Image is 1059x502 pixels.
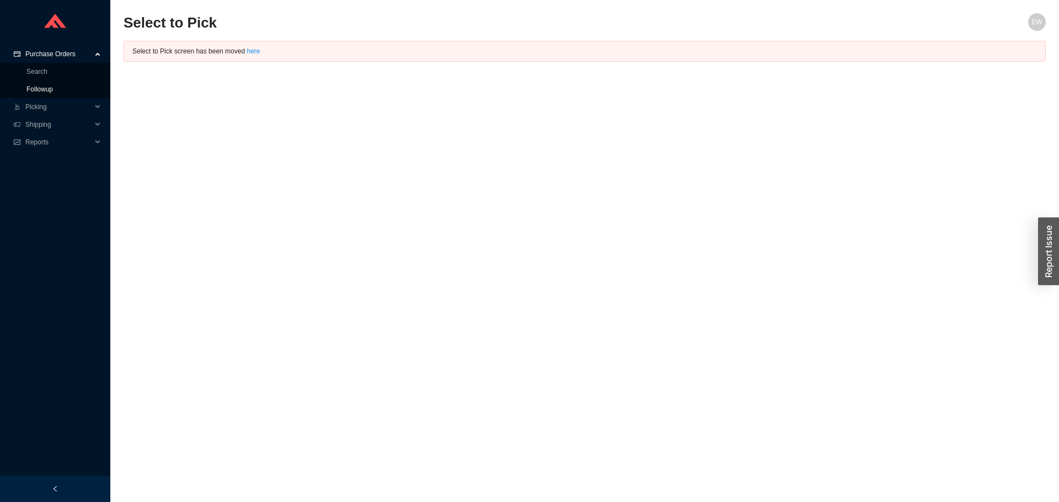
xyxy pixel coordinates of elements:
span: Purchase Orders [25,45,92,63]
span: Picking [25,98,92,116]
span: Shipping [25,116,92,133]
span: Reports [25,133,92,151]
a: here [247,47,260,55]
div: Select to Pick screen has been moved [132,46,1037,57]
span: credit-card [13,51,21,57]
h2: Select to Pick [124,13,815,33]
span: left [52,485,58,492]
a: Followup [26,85,53,93]
span: EW [1031,13,1042,31]
span: fund [13,139,21,145]
a: Search [26,68,47,75]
